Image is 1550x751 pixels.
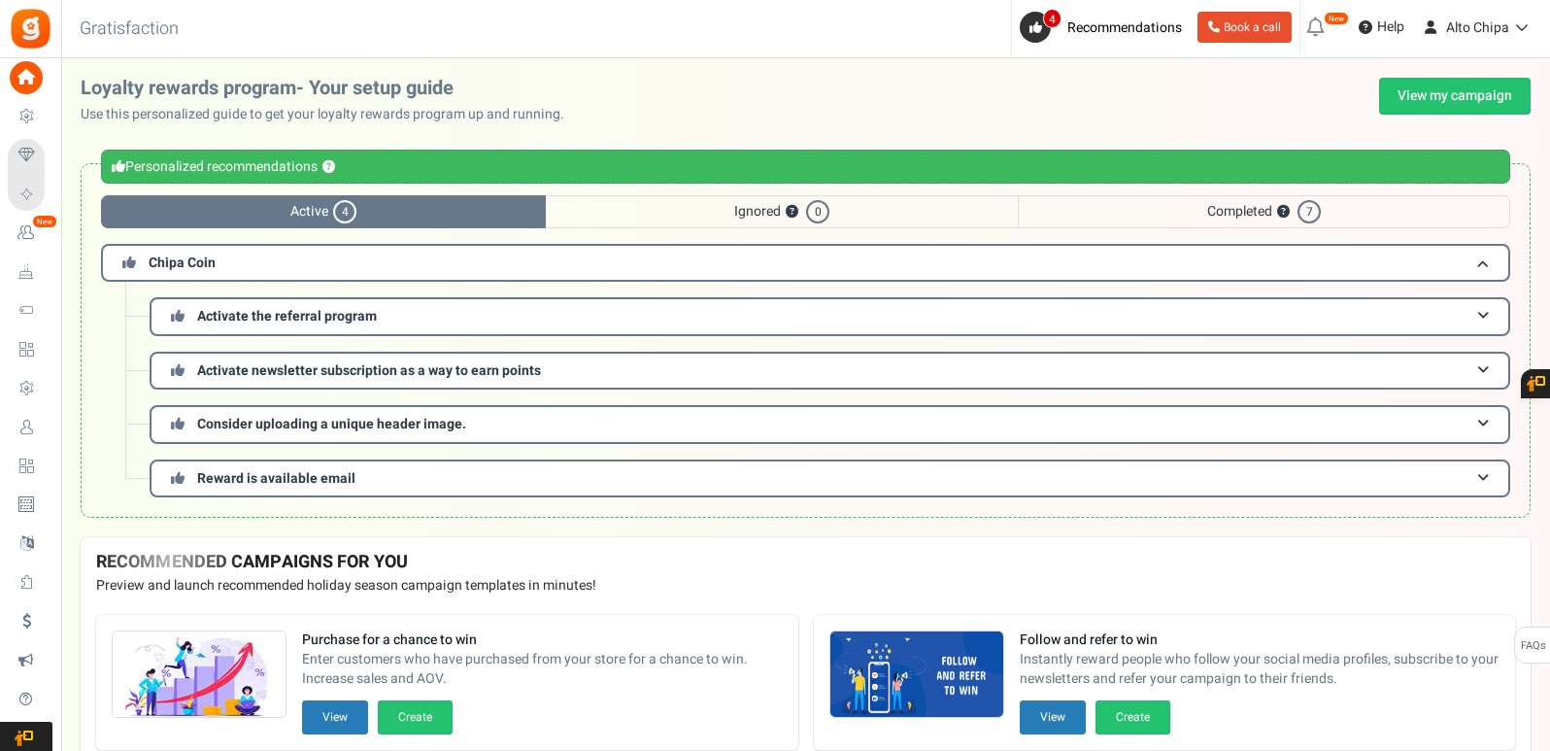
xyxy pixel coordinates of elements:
[113,632,286,719] img: Recommended Campaigns
[1197,12,1292,43] a: Book a call
[32,215,57,228] em: New
[81,105,580,124] p: Use this personalized guide to get your loyalty rewards program up and running.
[149,253,216,273] span: Chipa Coin
[1020,650,1500,689] span: Instantly reward people who follow your social media profiles, subscribe to your newsletters and ...
[197,414,466,434] span: Consider uploading a unique header image.
[302,631,783,650] strong: Purchase for a chance to win
[1020,631,1500,650] strong: Follow and refer to win
[322,161,335,174] button: ?
[546,195,1018,228] span: Ignored
[1018,195,1510,228] span: Completed
[1043,9,1061,28] span: 4
[101,195,546,228] span: Active
[1297,200,1321,223] span: 7
[1372,17,1404,37] span: Help
[302,700,368,734] button: View
[58,10,200,49] h3: Gratisfaction
[9,7,52,51] img: Gratisfaction
[806,200,829,223] span: 0
[830,632,1003,719] img: Recommended Campaigns
[1520,628,1546,665] span: FAQs
[8,217,52,250] a: New
[81,78,580,99] h2: Loyalty rewards program- Your setup guide
[302,650,783,689] span: Enter customers who have purchased from your store for a chance to win. Increase sales and AOV.
[333,200,356,223] span: 4
[1446,17,1509,38] span: Alto Chipa
[1379,78,1531,115] a: View my campaign
[1020,12,1190,43] a: 4 Recommendations
[378,700,453,734] button: Create
[786,206,798,219] button: ?
[1277,206,1290,219] button: ?
[197,468,355,489] span: Reward is available email
[1351,12,1412,43] a: Help
[197,360,541,381] span: Activate newsletter subscription as a way to earn points
[1020,700,1086,734] button: View
[1067,17,1182,38] span: Recommendations
[197,306,377,326] span: Activate the referral program
[1324,12,1349,25] em: New
[1095,700,1170,734] button: Create
[96,553,1515,572] h4: RECOMMENDED CAMPAIGNS FOR YOU
[101,150,1510,184] div: Personalized recommendations
[96,576,1515,596] p: Preview and launch recommended holiday season campaign templates in minutes!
